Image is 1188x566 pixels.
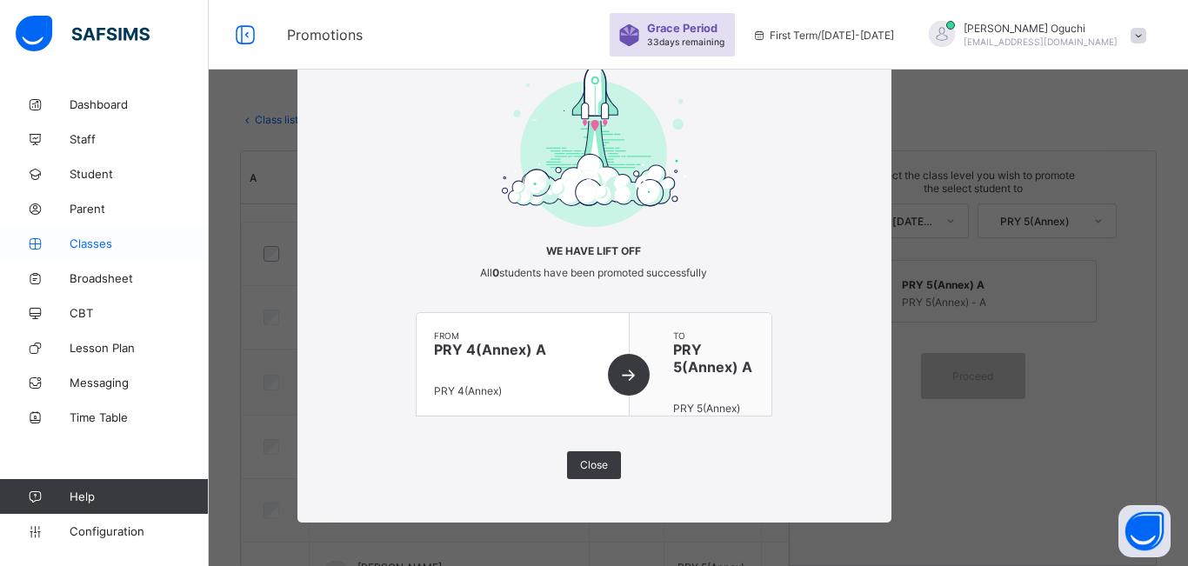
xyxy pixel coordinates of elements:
[70,167,209,181] span: Student
[434,384,502,397] span: PRY 4(Annex)
[1118,505,1171,557] button: Open asap
[673,402,740,415] span: PRY 5(Annex)
[70,524,208,538] span: Configuration
[70,306,209,320] span: CBT
[580,458,608,471] span: Close
[70,341,209,355] span: Lesson Plan
[673,341,754,376] span: PRY 5(Annex) A
[480,266,707,279] span: All students have been promoted successfully
[70,271,209,285] span: Broadsheet
[70,236,209,250] span: Classes
[618,24,640,46] img: sticker-purple.71386a28dfed39d6af7621340158ba97.svg
[70,202,209,216] span: Parent
[647,22,717,35] span: Grace Period
[70,489,208,503] span: Help
[673,330,754,341] span: to
[416,244,772,257] span: We have lift off
[434,341,611,358] span: PRY 4(Annex) A
[502,61,686,227] img: take-off-complete.1ce1a4aa937d04e8611fc73cc7ee0ef8.svg
[434,330,611,341] span: from
[70,97,209,111] span: Dashboard
[964,37,1118,47] span: [EMAIL_ADDRESS][DOMAIN_NAME]
[492,266,499,279] b: 0
[752,29,894,42] span: session/term information
[647,37,724,47] span: 33 days remaining
[911,21,1155,50] div: ChristinaOguchi
[287,26,592,43] span: Promotions
[70,410,209,424] span: Time Table
[70,376,209,390] span: Messaging
[70,132,209,146] span: Staff
[964,22,1118,35] span: [PERSON_NAME] Oguchi
[16,16,150,52] img: safsims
